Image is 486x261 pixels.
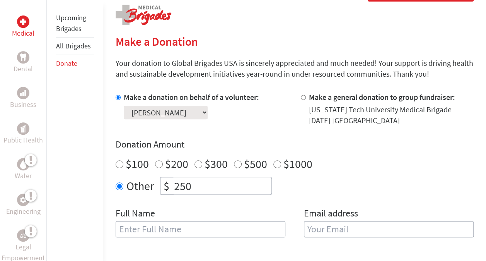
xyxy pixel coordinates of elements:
label: Email address [304,207,358,221]
input: Enter Full Name [116,221,285,237]
label: Other [126,177,154,195]
img: Engineering [20,197,26,203]
img: Public Health [20,125,26,132]
img: Medical [20,19,26,25]
div: Business [17,87,29,99]
div: Public Health [17,122,29,135]
p: Your donation to Global Brigades USA is sincerely appreciated and much needed! Your support is dr... [116,58,474,79]
a: BusinessBusiness [10,87,36,110]
li: All Brigades [56,38,94,55]
label: $300 [205,156,228,171]
input: Enter Amount [172,177,271,194]
a: Upcoming Brigades [56,13,86,33]
div: Medical [17,15,29,28]
a: Public HealthPublic Health [3,122,43,146]
label: $1000 [283,156,312,171]
a: Donate [56,59,77,68]
label: Make a donation on behalf of a volunteer: [124,92,259,102]
li: Donate [56,55,94,72]
p: Engineering [6,206,41,217]
p: Business [10,99,36,110]
label: Make a general donation to group fundraiser: [309,92,455,102]
label: $200 [165,156,188,171]
p: Medical [12,28,34,39]
p: Public Health [3,135,43,146]
h2: Make a Donation [116,34,474,48]
a: DentalDental [14,51,33,74]
a: All Brigades [56,41,91,50]
div: Water [17,158,29,170]
p: Dental [14,64,33,74]
img: Legal Empowerment [20,233,26,238]
a: WaterWater [15,158,32,181]
div: $ [160,177,172,194]
img: Business [20,90,26,96]
label: Full Name [116,207,155,221]
a: EngineeringEngineering [6,194,41,217]
input: Your Email [304,221,474,237]
h4: Donation Amount [116,138,474,151]
label: $100 [126,156,149,171]
li: Upcoming Brigades [56,9,94,38]
div: Engineering [17,194,29,206]
img: Dental [20,53,26,61]
img: Water [20,160,26,168]
div: Legal Empowerment [17,229,29,242]
label: $500 [244,156,267,171]
p: Water [15,170,32,181]
a: MedicalMedical [12,15,34,39]
div: Dental [17,51,29,64]
div: [US_STATE] Tech University Medical Brigade [DATE] [GEOGRAPHIC_DATA] [309,104,474,126]
img: logo-medical.png [116,5,171,25]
